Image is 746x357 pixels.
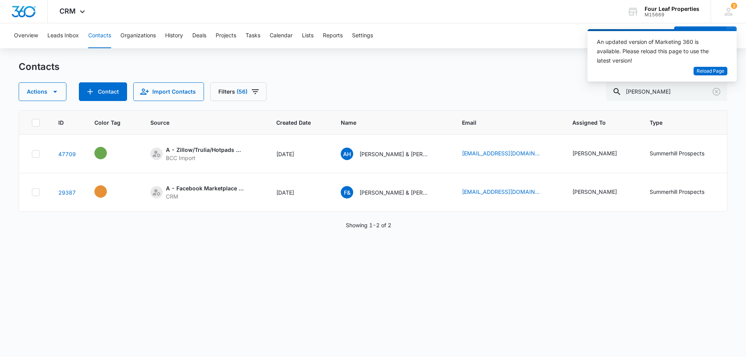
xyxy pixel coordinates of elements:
button: Projects [216,23,236,48]
span: Assigned To [572,118,620,127]
div: An updated version of Marketing 360 is available. Please reload this page to use the latest version! [597,37,718,65]
div: Type - Summerhill Prospects - Select to Edit Field [650,149,718,158]
button: Reload Page [694,67,727,76]
p: Showing 1-2 of 2 [346,221,391,229]
span: AH [341,148,353,160]
div: A - Facebook Marketplace or Reels [166,184,244,192]
div: - - Select to Edit Field [94,147,121,159]
button: Filters [210,82,267,101]
a: [EMAIL_ADDRESS][DOMAIN_NAME] [462,149,540,157]
div: Name - Adam Hackel & Melissa Felix - Select to Edit Field [341,148,443,160]
h1: Contacts [19,61,59,73]
span: (56) [237,89,248,94]
span: CRM [59,7,76,15]
div: [PERSON_NAME] [572,149,617,157]
button: Deals [192,23,206,48]
a: Navigate to contact details page for Felix & Jamie Martinez [58,189,76,196]
div: Source - [object Object] - Select to Edit Field [150,146,258,162]
span: Color Tag [94,118,120,127]
div: Email - jmartinez82998@gmail.com - Select to Edit Field [462,188,554,197]
button: Reports [323,23,343,48]
div: account name [645,6,699,12]
div: account id [645,12,699,17]
span: Type [650,118,707,127]
span: ID [58,118,64,127]
span: Name [341,118,432,127]
div: notifications count [731,3,737,9]
div: Source - [object Object] - Select to Edit Field [150,184,258,200]
span: 2 [731,3,737,9]
div: [DATE] [276,150,322,158]
button: Tasks [246,23,260,48]
button: Import Contacts [133,82,204,101]
button: Leads Inbox [47,23,79,48]
button: Actions [19,82,66,101]
div: Type - Summerhill Prospects - Select to Edit Field [650,188,718,197]
div: [PERSON_NAME] [572,188,617,196]
div: Assigned To - Kelly Mursch - Select to Edit Field [572,149,631,158]
span: Email [462,118,542,127]
button: Calendar [270,23,293,48]
button: Clear [710,85,723,98]
button: Overview [14,23,38,48]
button: History [165,23,183,48]
div: [DATE] [276,188,322,197]
div: A - Zillow/Trulia/Hotpads Rent Connect [166,146,244,154]
span: Created Date [276,118,311,127]
p: [PERSON_NAME] & [PERSON_NAME] [359,188,429,197]
div: Name - Felix & Jamie Martinez - Select to Edit Field [341,186,443,199]
button: Add Contact [79,82,127,101]
div: Email - felixmelissas@gmail.com - Select to Edit Field [462,149,554,158]
div: BCC Import [166,154,244,162]
div: Summerhill Prospects [650,149,704,157]
span: Source [150,118,246,127]
button: Contacts [88,23,111,48]
span: F& [341,186,353,199]
a: [EMAIL_ADDRESS][DOMAIN_NAME] [462,188,540,196]
span: Reload Page [697,68,724,75]
div: Summerhill Prospects [650,188,704,196]
div: Assigned To - Kelly Mursch - Select to Edit Field [572,188,631,197]
div: CRM [166,192,244,200]
button: Organizations [120,23,156,48]
div: - - Select to Edit Field [94,185,121,198]
button: Settings [352,23,373,48]
button: Lists [302,23,314,48]
input: Search Contacts [606,82,727,101]
button: Add Contact [674,26,727,45]
p: [PERSON_NAME] & [PERSON_NAME] [359,150,429,158]
a: Navigate to contact details page for Adam Hackel & Melissa Felix [58,151,76,157]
